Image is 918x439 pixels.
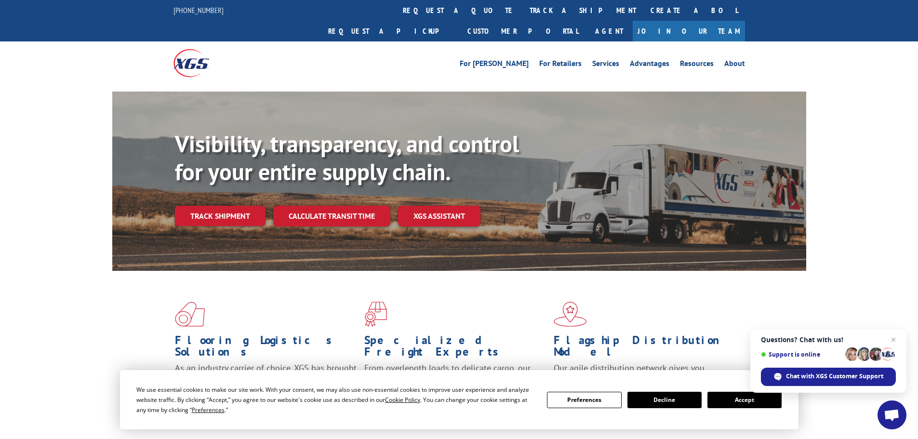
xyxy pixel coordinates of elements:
b: Visibility, transparency, and control for your entire supply chain. [175,129,519,186]
a: Agent [585,21,633,41]
div: Chat with XGS Customer Support [761,368,896,386]
span: Questions? Chat with us! [761,336,896,344]
h1: Flagship Distribution Model [554,334,736,362]
img: xgs-icon-focused-on-flooring-red [364,302,387,327]
span: As an industry carrier of choice, XGS has brought innovation and dedication to flooring logistics... [175,362,357,397]
span: Close chat [888,334,899,346]
a: [PHONE_NUMBER] [173,5,224,15]
a: For Retailers [539,60,582,70]
button: Accept [707,392,782,408]
img: xgs-icon-total-supply-chain-intelligence-red [175,302,205,327]
button: Preferences [547,392,621,408]
span: Cookie Policy [385,396,420,404]
a: Calculate transit time [273,206,390,226]
span: Chat with XGS Customer Support [786,372,883,381]
button: Decline [627,392,702,408]
a: Resources [680,60,714,70]
p: From overlength loads to delicate cargo, our experienced staff knows the best way to move your fr... [364,362,546,405]
span: Preferences [192,406,225,414]
a: For [PERSON_NAME] [460,60,529,70]
a: Advantages [630,60,669,70]
a: About [724,60,745,70]
a: Request a pickup [321,21,460,41]
a: Track shipment [175,206,266,226]
span: Support is online [761,351,842,358]
h1: Flooring Logistics Solutions [175,334,357,362]
div: We use essential cookies to make our site work. With your consent, we may also use non-essential ... [136,385,535,415]
a: Services [592,60,619,70]
div: Cookie Consent Prompt [120,370,798,429]
div: Open chat [878,400,906,429]
span: Our agile distribution network gives you nationwide inventory management on demand. [554,362,731,385]
img: xgs-icon-flagship-distribution-model-red [554,302,587,327]
a: Join Our Team [633,21,745,41]
a: Customer Portal [460,21,585,41]
a: XGS ASSISTANT [398,206,480,226]
h1: Specialized Freight Experts [364,334,546,362]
